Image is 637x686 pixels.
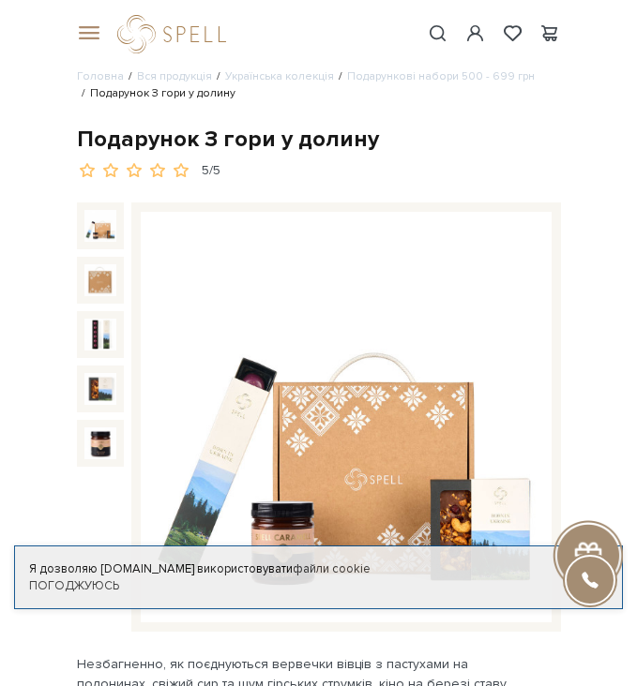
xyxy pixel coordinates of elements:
div: Я дозволяю [DOMAIN_NAME] використовувати [15,560,622,577]
a: Українська колекція [225,69,334,83]
img: Подарунок З гори у долину [84,210,116,242]
div: 5/5 [202,162,220,180]
a: Вся продукція [137,69,212,83]
a: Головна [77,69,124,83]
a: logo [117,15,235,53]
a: файли cookie [293,561,371,576]
div: Подарунок З гори у долину [77,125,561,154]
img: Подарунок З гори у долину [84,319,116,350]
a: Подарункові набори 500 - 699 грн [347,69,535,83]
li: Подарунок З гори у долину [77,85,235,102]
img: Подарунок З гори у долину [84,373,116,405]
img: Подарунок З гори у долину [84,264,116,296]
img: Подарунок З гори у долину [141,212,552,622]
a: Погоджуюсь [29,578,119,593]
img: Подарунок З гори у долину [84,427,116,459]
